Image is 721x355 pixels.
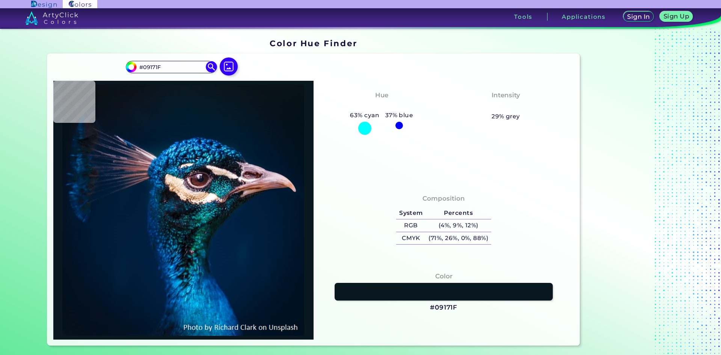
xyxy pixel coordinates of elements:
[661,12,691,21] a: Sign Up
[426,219,491,232] h5: (4%, 9%, 12%)
[357,101,406,110] h3: Bluish Cyan
[31,1,56,8] img: ArtyClick Design logo
[426,232,491,245] h5: (71%, 26%, 0%, 88%)
[514,14,532,20] h3: Tools
[220,57,238,76] img: icon picture
[492,90,520,101] h4: Intensity
[426,207,491,219] h5: Percents
[628,14,649,20] h5: Sign In
[382,110,416,120] h5: 37% blue
[57,85,310,336] img: img_pavlin.jpg
[430,303,457,312] h3: #09171F
[396,207,425,219] h5: System
[136,62,206,72] input: type color..
[206,61,217,73] img: icon search
[562,14,606,20] h3: Applications
[624,12,652,21] a: Sign In
[665,14,688,19] h5: Sign Up
[583,36,677,349] iframe: Advertisement
[422,193,465,204] h4: Composition
[396,219,425,232] h5: RGB
[25,11,78,25] img: logo_artyclick_colors_white.svg
[270,38,357,49] h1: Color Hue Finder
[347,110,382,120] h5: 63% cyan
[488,101,523,110] h3: Medium
[435,271,453,282] h4: Color
[492,112,520,121] h5: 29% grey
[396,232,425,245] h5: CMYK
[375,90,388,101] h4: Hue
